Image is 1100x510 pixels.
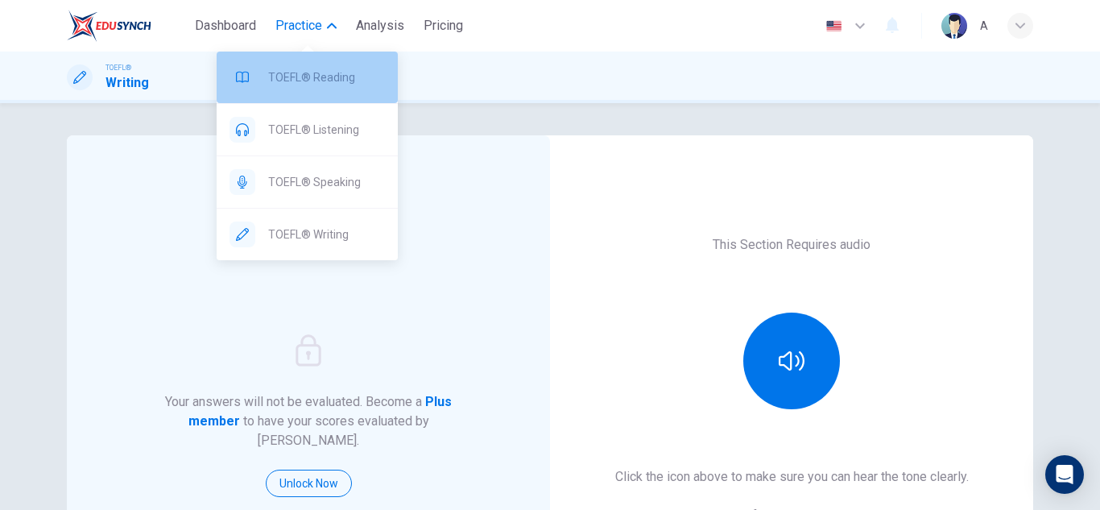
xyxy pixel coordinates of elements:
div: TOEFL® Reading [217,52,398,103]
h6: Click the icon above to make sure you can hear the tone clearly. [615,467,969,487]
button: Practice [269,11,343,40]
div: A [980,16,988,35]
strong: Plus member [188,394,453,429]
span: TOEFL® Writing [268,225,385,244]
span: Dashboard [195,16,256,35]
span: TOEFL® Speaking [268,172,385,192]
button: Dashboard [188,11,263,40]
span: Practice [275,16,322,35]
button: Pricing [417,11,469,40]
a: EduSynch logo [67,10,188,42]
span: TOEFL® Listening [268,120,385,139]
h6: This Section Requires audio [713,235,870,255]
img: EduSynch logo [67,10,151,42]
div: Open Intercom Messenger [1045,455,1084,494]
img: Profile picture [941,13,967,39]
h1: Writing [105,73,149,93]
span: Pricing [424,16,463,35]
span: Analysis [356,16,404,35]
span: TOEFL® Reading [268,68,385,87]
button: Unlock Now [266,470,352,497]
div: TOEFL® Writing [217,209,398,260]
div: TOEFL® Listening [217,104,398,155]
div: TOEFL® Speaking [217,156,398,208]
h6: Your answers will not be evaluated. Become a to have your scores evaluated by [PERSON_NAME]. [163,392,454,450]
img: en [824,20,844,32]
button: Analysis [349,11,411,40]
span: TOEFL® [105,62,131,73]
